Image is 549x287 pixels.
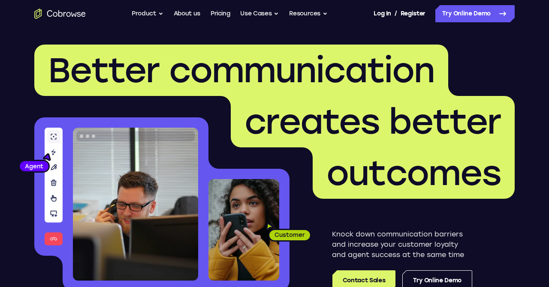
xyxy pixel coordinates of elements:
a: Pricing [211,5,230,22]
a: Register [401,5,425,22]
span: Better communication [48,50,434,91]
img: A customer support agent talking on the phone [73,128,198,281]
span: / [395,9,397,19]
span: outcomes [326,152,501,194]
button: Use Cases [240,5,279,22]
button: Resources [289,5,328,22]
a: Go to the home page [34,9,86,19]
span: creates better [244,101,501,142]
button: Product [132,5,163,22]
a: About us [174,5,200,22]
a: Try Online Demo [435,5,515,22]
p: Knock down communication barriers and increase your customer loyalty and agent success at the sam... [332,229,472,260]
img: A customer holding their phone [208,179,279,281]
a: Log In [374,5,391,22]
